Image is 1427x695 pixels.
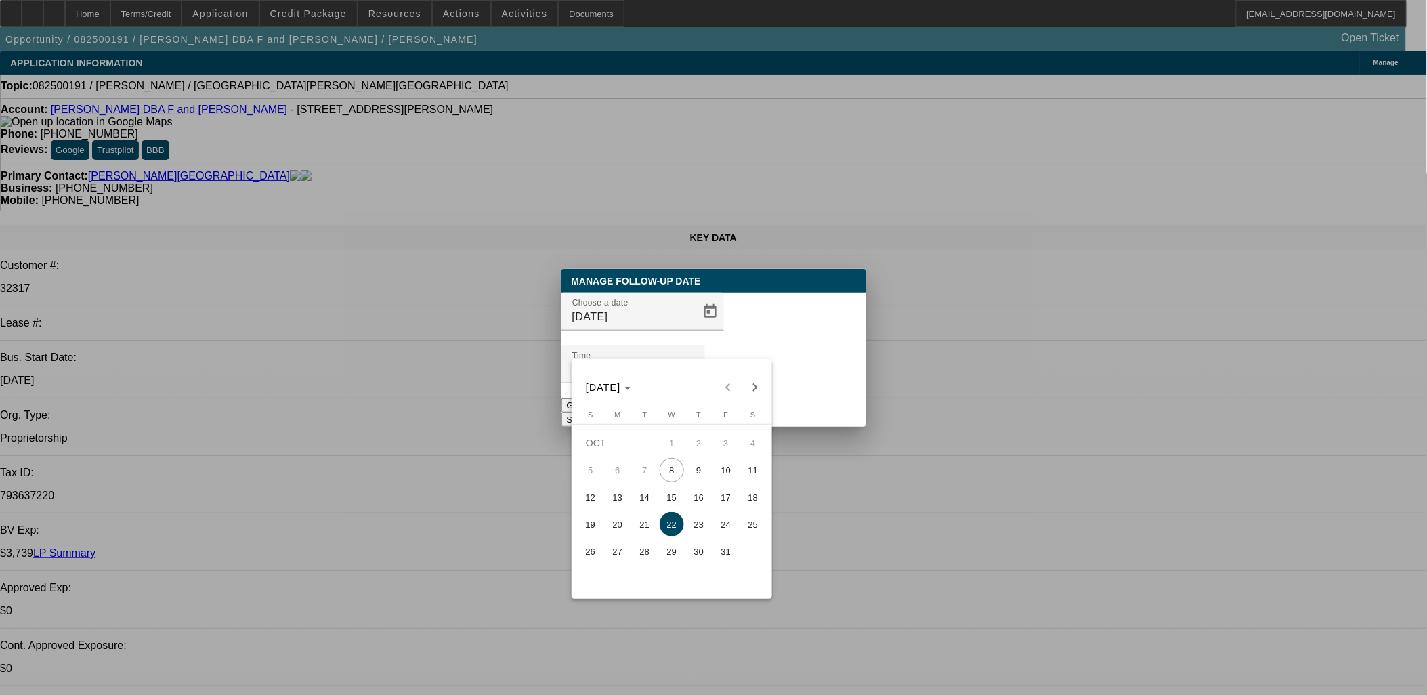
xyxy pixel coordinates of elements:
[741,512,765,536] span: 25
[741,431,765,455] span: 4
[633,539,657,564] span: 28
[712,484,740,511] button: October 17, 2025
[724,410,729,419] span: F
[633,485,657,509] span: 14
[631,484,658,511] button: October 14, 2025
[604,457,631,484] button: October 6, 2025
[633,458,657,482] span: 7
[712,538,740,565] button: October 31, 2025
[660,485,684,509] span: 15
[741,458,765,482] span: 11
[578,485,603,509] span: 12
[577,538,604,565] button: October 26, 2025
[742,374,769,401] button: Next month
[643,410,647,419] span: T
[631,538,658,565] button: October 28, 2025
[578,458,603,482] span: 5
[631,511,658,538] button: October 21, 2025
[712,457,740,484] button: October 10, 2025
[577,511,604,538] button: October 19, 2025
[668,410,675,419] span: W
[714,539,738,564] span: 31
[658,429,685,457] button: October 1, 2025
[712,511,740,538] button: October 24, 2025
[741,485,765,509] span: 18
[658,484,685,511] button: October 15, 2025
[660,512,684,536] span: 22
[577,484,604,511] button: October 12, 2025
[697,410,702,419] span: T
[578,512,603,536] span: 19
[712,429,740,457] button: October 3, 2025
[658,511,685,538] button: October 22, 2025
[685,538,712,565] button: October 30, 2025
[685,429,712,457] button: October 2, 2025
[714,431,738,455] span: 3
[687,458,711,482] span: 9
[685,484,712,511] button: October 16, 2025
[633,512,657,536] span: 21
[740,429,767,457] button: October 4, 2025
[687,485,711,509] span: 16
[614,410,620,419] span: M
[660,458,684,482] span: 8
[740,511,767,538] button: October 25, 2025
[658,457,685,484] button: October 8, 2025
[604,484,631,511] button: October 13, 2025
[687,512,711,536] span: 23
[714,512,738,536] span: 24
[578,539,603,564] span: 26
[658,538,685,565] button: October 29, 2025
[685,511,712,538] button: October 23, 2025
[605,458,630,482] span: 6
[687,431,711,455] span: 2
[605,485,630,509] span: 13
[577,457,604,484] button: October 5, 2025
[631,457,658,484] button: October 7, 2025
[714,458,738,482] span: 10
[740,457,767,484] button: October 11, 2025
[605,512,630,536] span: 20
[740,484,767,511] button: October 18, 2025
[660,431,684,455] span: 1
[685,457,712,484] button: October 9, 2025
[750,410,755,419] span: S
[714,485,738,509] span: 17
[605,539,630,564] span: 27
[660,539,684,564] span: 29
[586,382,621,393] span: [DATE]
[687,539,711,564] span: 30
[604,538,631,565] button: October 27, 2025
[577,429,658,457] td: OCT
[588,410,593,419] span: S
[580,375,637,400] button: Choose month and year
[604,511,631,538] button: October 20, 2025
